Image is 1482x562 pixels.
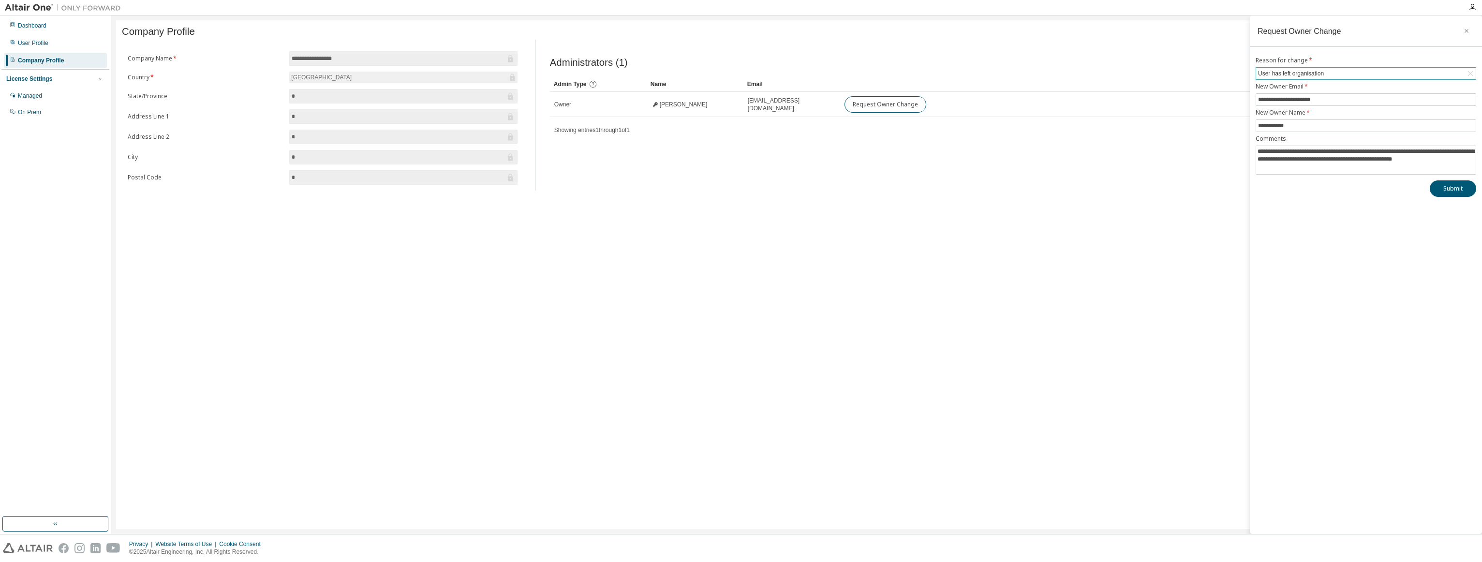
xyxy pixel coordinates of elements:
img: Altair One [5,3,126,13]
div: On Prem [18,108,41,116]
div: Privacy [129,540,155,548]
div: User has left organisation [1256,68,1476,79]
div: Dashboard [18,22,46,30]
img: facebook.svg [59,543,69,553]
div: License Settings [6,75,52,83]
label: New Owner Name [1256,109,1476,117]
div: Managed [18,92,42,100]
div: Name [651,76,740,92]
label: State/Province [128,92,283,100]
img: altair_logo.svg [3,543,53,553]
label: Address Line 1 [128,113,283,120]
div: User has left organisation [1257,68,1325,79]
label: City [128,153,283,161]
label: Reason for change [1256,57,1476,64]
span: Admin Type [554,81,587,88]
img: linkedin.svg [90,543,101,553]
div: Website Terms of Use [155,540,219,548]
label: Comments [1256,135,1476,143]
span: [PERSON_NAME] [660,101,708,108]
label: Company Name [128,55,283,62]
div: Cookie Consent [219,540,266,548]
span: Owner [554,101,571,108]
button: Request Owner Change [845,96,926,113]
label: Address Line 2 [128,133,283,141]
button: Submit [1430,180,1476,197]
span: Company Profile [122,26,195,37]
div: Email [747,76,836,92]
p: © 2025 Altair Engineering, Inc. All Rights Reserved. [129,548,267,556]
label: Postal Code [128,174,283,181]
label: New Owner Email [1256,83,1476,90]
span: Administrators (1) [550,57,628,68]
span: Showing entries 1 through 1 of 1 [554,127,630,133]
div: [GEOGRAPHIC_DATA] [289,72,517,83]
div: Company Profile [18,57,64,64]
img: instagram.svg [74,543,85,553]
img: youtube.svg [106,543,120,553]
div: [GEOGRAPHIC_DATA] [290,72,353,83]
div: User Profile [18,39,48,47]
div: Request Owner Change [1258,27,1341,35]
span: [EMAIL_ADDRESS][DOMAIN_NAME] [748,97,836,112]
label: Country [128,74,283,81]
